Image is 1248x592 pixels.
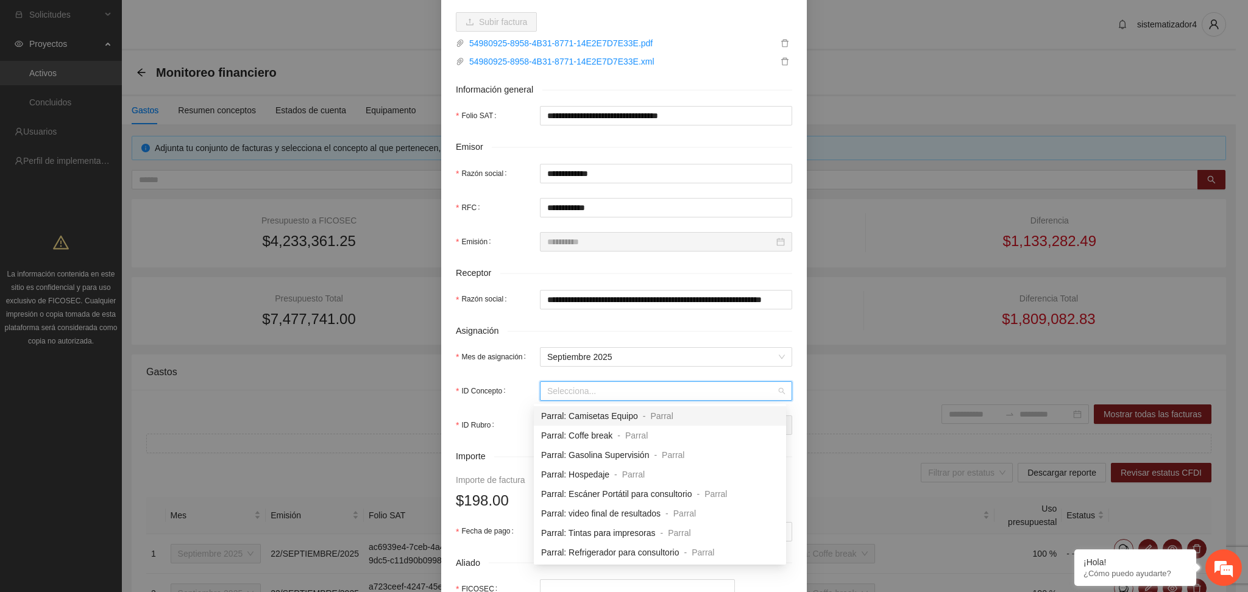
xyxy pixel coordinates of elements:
span: Parral [662,450,684,460]
label: ID Concepto: [456,381,511,401]
label: Folio SAT: [456,106,502,125]
span: - [697,489,700,499]
span: - [684,548,687,557]
span: delete [778,39,792,48]
span: Estamos en línea. [71,163,168,286]
a: 54980925-8958-4B31-8771-14E2E7D7E33E.xml [464,55,778,68]
span: uploadSubir factura [456,17,537,27]
input: Emisión: [547,235,774,248]
span: Parral: Refrigerador para consultorio [541,548,679,557]
label: Razón social: [456,164,512,183]
input: Folio SAT: [540,106,792,125]
button: uploadSubir factura [456,12,537,32]
span: $198.00 [456,489,509,512]
span: - [654,450,657,460]
button: delete [778,37,792,50]
label: RFC: [456,198,484,217]
span: Parral: Gasolina Supervisión [541,450,649,460]
div: ¡Hola! [1083,557,1187,567]
div: Chatee con nosotros ahora [63,62,205,78]
div: Importe de factura [456,473,525,487]
input: Razón social: [540,290,792,309]
span: Parral: Coffe break [541,431,612,440]
span: Receptor [456,266,500,280]
input: ID Concepto: [547,382,776,400]
label: Fecha de pago: [456,522,519,541]
div: Minimizar ventana de chat en vivo [200,6,229,35]
span: Parral [704,489,727,499]
span: Asignación [456,324,508,338]
label: Emisión: [456,232,495,252]
span: Parral: Escáner Portátil para consultorio [541,489,692,499]
textarea: Escriba su mensaje y pulse “Intro” [6,333,232,375]
label: Mes de asignación: [456,347,531,367]
p: ¿Cómo puedo ayudarte? [1083,569,1187,578]
span: Parral [673,509,696,518]
button: delete [778,55,792,68]
span: - [643,411,646,421]
span: Parral: video final de resultados [541,509,661,518]
span: Parral: Tintas para impresoras [541,528,656,538]
span: - [617,431,620,440]
span: delete [778,57,792,66]
label: ID Rubro: [456,415,499,435]
input: Razón social: [540,164,792,183]
span: Información general [456,83,542,97]
span: paper-clip [456,57,464,66]
span: Parral [650,411,673,421]
span: Emisor [456,140,492,154]
label: Razón social: [456,290,512,309]
span: - [614,470,617,479]
span: Parral: Camisetas Equipo [541,411,638,421]
span: Septiembre 2025 [547,348,785,366]
a: 54980925-8958-4B31-8771-14E2E7D7E33E.pdf [464,37,778,50]
span: - [665,509,668,518]
span: Parral [668,528,690,538]
span: Importe [456,449,494,463]
span: Parral: Hospedaje [541,470,609,479]
input: RFC: [540,198,792,217]
span: Parral [625,431,648,440]
span: Parral [622,470,645,479]
span: paper-clip [456,39,464,48]
span: Parral [692,548,714,557]
span: Aliado [456,556,489,570]
span: - [661,528,664,538]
